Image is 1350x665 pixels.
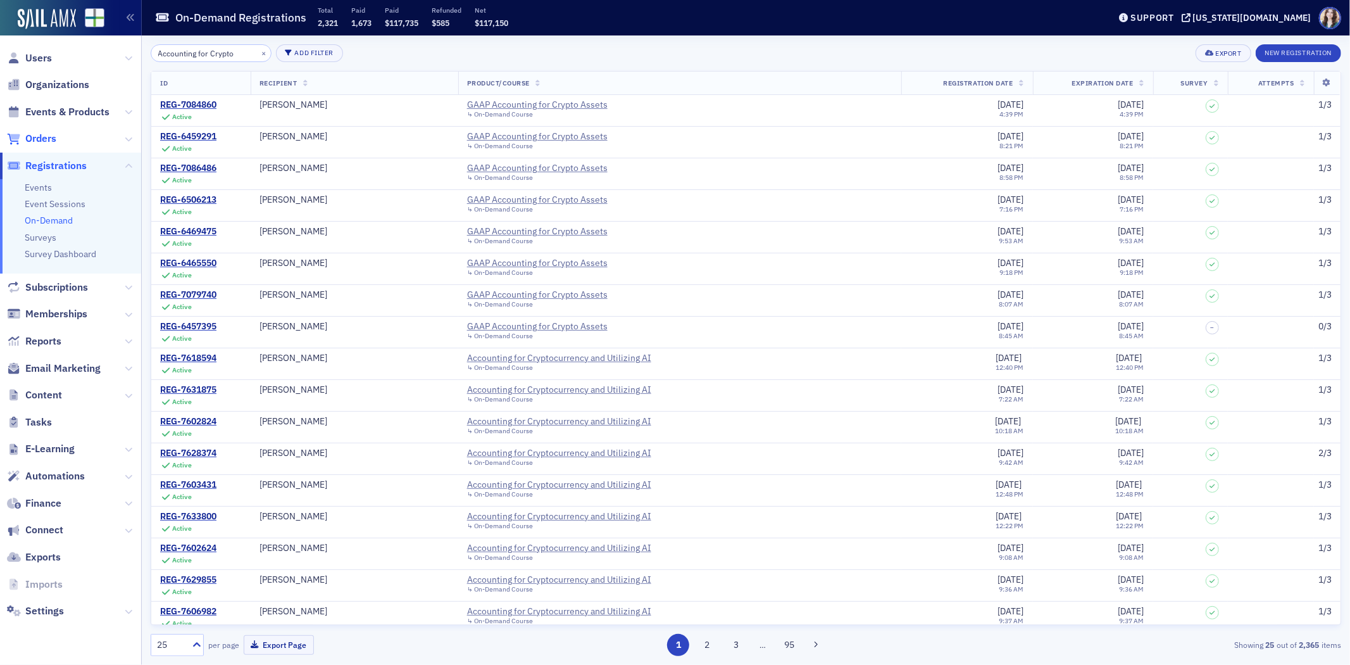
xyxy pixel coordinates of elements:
input: Search… [151,44,272,62]
a: Automations [7,469,85,483]
a: Organizations [7,78,89,92]
a: [PERSON_NAME] [259,543,327,554]
span: Organizations [25,78,89,92]
a: ↳ On-Demand Course [467,585,533,593]
a: Accounting for Cryptocurrency and Utilizing AI [467,543,651,554]
div: 1 / 3 [1237,258,1332,269]
button: New Registration [1256,44,1341,62]
div: Active [172,113,192,121]
div: [PERSON_NAME] [259,448,327,459]
time: 9:08 AM [999,553,1024,562]
a: GAAP Accounting for Crypto Assets [467,258,608,269]
time: 10:18 AM [996,426,1024,435]
a: ↳ On-Demand Course [467,332,533,340]
a: ↳ On-Demand Course [467,269,533,277]
a: [PERSON_NAME] [259,606,327,617]
span: [DATE] [998,99,1024,110]
a: REG-7079740 [160,289,216,301]
a: REG-7618594 [160,353,216,364]
span: Settings [25,604,64,618]
a: ↳ On-Demand Course [467,205,533,213]
span: – [1210,324,1214,331]
div: [PERSON_NAME] [259,131,327,142]
p: Total [318,6,338,15]
a: [PERSON_NAME] [259,289,327,301]
a: Memberships [7,307,87,321]
a: [PERSON_NAME] [259,384,327,396]
div: REG-7633800 [160,511,216,522]
span: Exports [25,550,61,564]
img: SailAMX [85,8,104,28]
a: [PERSON_NAME] [259,574,327,586]
span: 2,321 [318,18,338,28]
div: 2 / 3 [1237,448,1332,459]
a: Finance [7,497,61,510]
span: [DATE] [1118,320,1144,332]
div: Active [172,271,192,279]
a: REG-6465550 [160,258,216,269]
div: REG-7629855 [160,574,216,586]
a: Events [25,182,52,193]
span: [DATE] [1116,415,1142,427]
div: Active [172,176,192,184]
span: Content [25,388,62,402]
span: Reports [25,334,61,348]
a: Accounting for Cryptocurrency and Utilizing AI [467,574,651,586]
time: 8:58 PM [1000,173,1024,182]
span: [DATE] [1118,99,1144,110]
a: Email Marketing [7,362,101,376]
span: Product/Course [467,79,530,87]
span: [DATE] [996,510,1022,522]
span: Memberships [25,307,87,321]
time: 8:21 PM [1120,141,1144,150]
p: Paid [385,6,418,15]
a: REG-6506213 [160,194,216,206]
div: 1 / 3 [1237,384,1332,396]
div: REG-6457395 [160,321,216,332]
button: 1 [667,634,689,656]
a: [PERSON_NAME] [259,226,327,237]
a: ↳ On-Demand Course [467,617,533,625]
div: 1 / 3 [1237,606,1332,617]
a: [PERSON_NAME] [259,163,327,174]
a: ↳ On-Demand Course [467,142,533,150]
div: Active [172,524,192,533]
time: 8:21 PM [1000,141,1024,150]
a: Users [7,51,52,65]
div: [US_STATE][DOMAIN_NAME] [1193,12,1311,23]
a: GAAP Accounting for Crypto Assets [467,99,608,111]
a: Imports [7,578,63,592]
div: REG-7086486 [160,163,216,174]
span: Recipient [259,79,297,87]
button: 3 [725,634,747,656]
a: ↳ On-Demand Course [467,237,533,245]
span: [DATE] [1116,352,1142,364]
span: Automations [25,469,85,483]
a: New Registration [1256,46,1341,58]
span: [DATE] [998,194,1024,205]
a: ↳ On-Demand Course [467,300,533,308]
span: Tasks [25,415,52,429]
a: ↳ On-Demand Course [467,427,533,435]
button: 2 [696,634,718,656]
span: [DATE] [996,479,1022,490]
a: ↳ On-Demand Course [467,364,533,372]
span: Finance [25,497,61,510]
a: [PERSON_NAME] [259,194,327,206]
span: [DATE] [1118,162,1144,174]
time: 4:39 PM [1000,110,1024,118]
span: Registrations [25,159,87,173]
a: GAAP Accounting for Crypto Assets [467,289,608,301]
a: [PERSON_NAME] [259,479,327,491]
time: 8:07 AM [1120,300,1144,308]
a: REG-7606982 [160,606,216,617]
time: 8:58 PM [1120,173,1144,182]
div: Active [172,429,192,438]
span: [DATE] [998,605,1024,617]
a: Orders [7,132,56,146]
